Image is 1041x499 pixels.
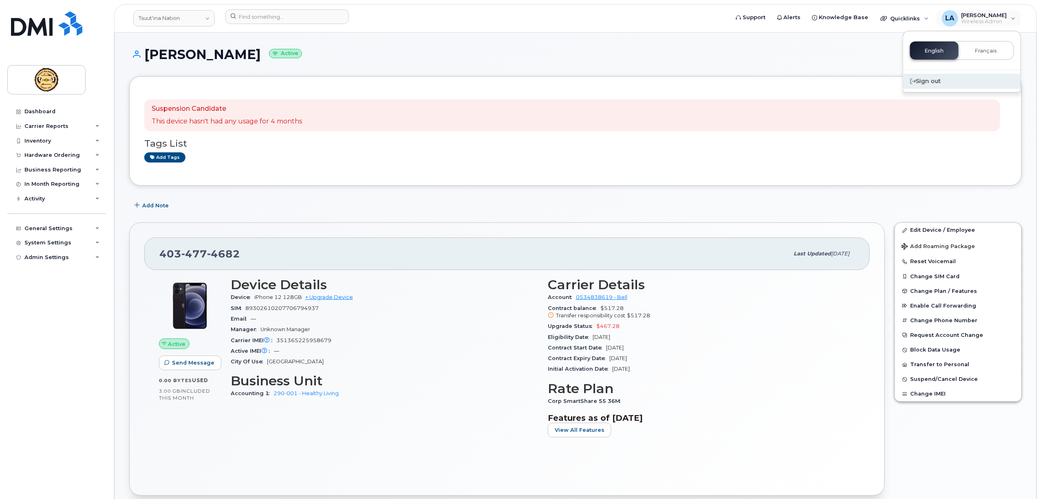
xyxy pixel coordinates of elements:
span: [DATE] [593,334,610,340]
span: Last updated [794,251,831,257]
button: Add Roaming Package [895,237,1021,254]
span: Français [975,48,997,54]
span: 3.00 GB [159,388,181,394]
span: Contract Start Date [548,345,606,351]
h1: [PERSON_NAME] [129,47,1022,62]
button: Change Phone Number [895,313,1021,328]
span: Contract balance [548,305,600,311]
span: — [274,348,279,354]
span: Email [231,316,251,322]
span: Send Message [172,359,214,367]
span: [GEOGRAPHIC_DATA] [267,358,324,365]
span: Add Roaming Package [902,243,975,251]
span: Eligibility Date [548,334,593,340]
p: This device hasn't had any usage for 4 months [152,117,302,126]
span: Carrier IMEI [231,337,276,343]
span: Initial Activation Date [548,366,612,372]
span: Active IMEI [231,348,274,354]
button: Change IMEI [895,387,1021,401]
h3: Business Unit [231,374,538,388]
h3: Tags List [144,138,1007,149]
a: Edit Device / Employee [895,223,1021,237]
span: Contract Expiry Date [548,355,609,361]
span: 0.00 Bytes [159,378,192,383]
span: City Of Use [231,358,267,365]
button: Request Account Change [895,328,1021,343]
span: 351365225958679 [276,337,331,343]
h3: Device Details [231,277,538,292]
a: Add tags [144,152,185,163]
span: 89302610207706794937 [245,305,319,311]
h3: Features as of [DATE] [548,413,855,423]
span: — [251,316,256,322]
span: Enable Call Forwarding [911,303,977,309]
button: Add Note [129,198,176,213]
small: Active [269,49,302,58]
a: + Upgrade Device [305,294,353,300]
span: 477 [181,248,207,260]
span: View All Features [555,426,604,434]
span: Upgrade Status [548,323,596,329]
button: Reset Voicemail [895,254,1021,269]
span: Manager [231,326,260,332]
span: Unknown Manager [260,326,310,332]
h3: Rate Plan [548,381,855,396]
span: included this month [159,388,210,401]
button: Change Plan / Features [895,284,1021,299]
a: 290-001 - Healthy Living [273,390,339,396]
span: 403 [159,248,240,260]
a: 0534838619 - Bell [576,294,627,300]
span: Transfer responsibility cost [556,312,625,319]
p: Suspension Candidate [152,104,302,114]
span: Accounting 1 [231,390,273,396]
span: Device [231,294,254,300]
span: [DATE] [612,366,630,372]
span: Suspend/Cancel Device [911,376,978,382]
img: iPhone_12.jpg [165,281,214,330]
button: View All Features [548,423,611,437]
span: [DATE] [606,345,624,351]
button: Block Data Usage [895,343,1021,357]
span: $467.28 [596,323,620,329]
span: Corp SmartShare 55 36M [548,398,624,404]
span: $517.28 [627,312,650,319]
button: Transfer to Personal [895,357,1021,372]
span: [DATE] [609,355,627,361]
span: Change Plan / Features [911,288,977,294]
span: 4682 [207,248,240,260]
span: Active [168,340,186,348]
span: Account [548,294,576,300]
div: Sign out [903,74,1021,89]
button: Send Message [159,356,221,370]
button: Suspend/Cancel Device [895,372,1021,387]
span: Add Note [142,202,169,209]
span: [DATE] [831,251,850,257]
button: Change SIM Card [895,269,1021,284]
span: iPhone 12 128GB [254,294,302,300]
span: $517.28 [548,305,855,320]
span: used [192,377,208,383]
h3: Carrier Details [548,277,855,292]
button: Enable Call Forwarding [895,299,1021,313]
span: SIM [231,305,245,311]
